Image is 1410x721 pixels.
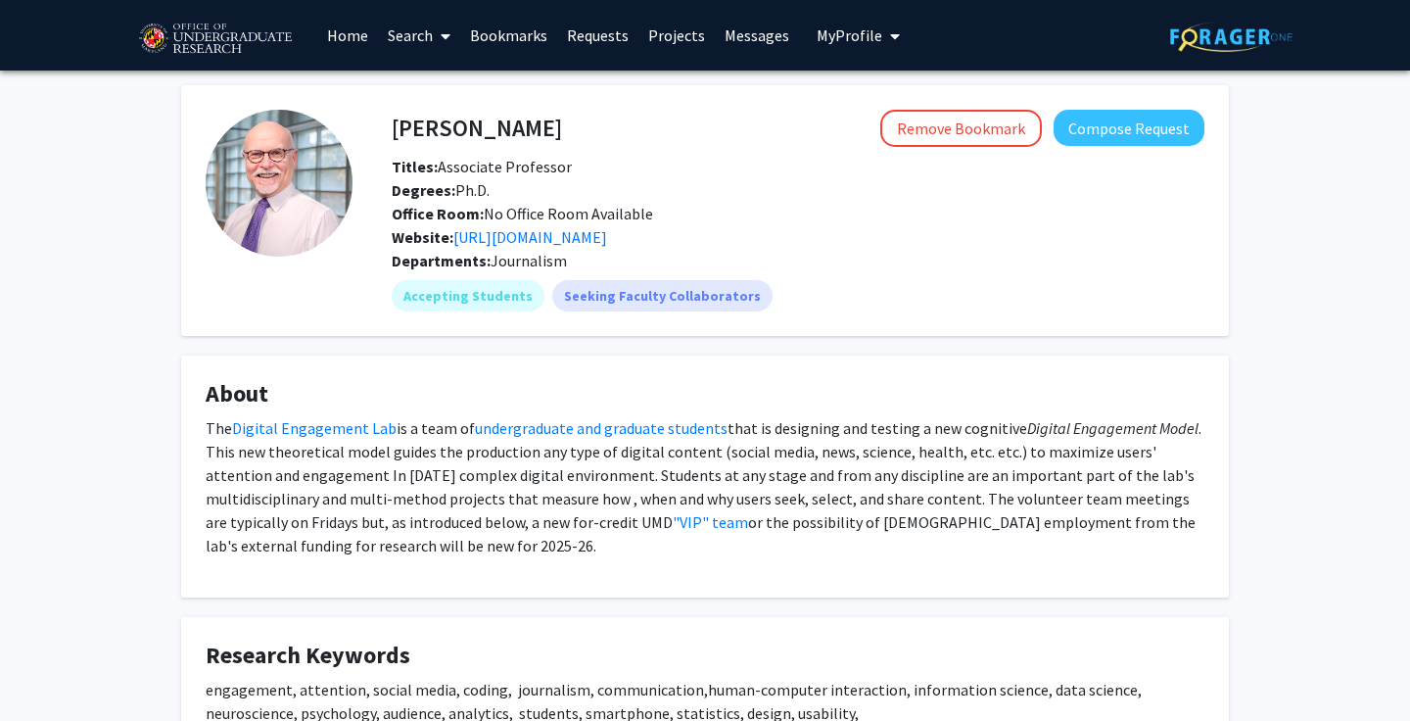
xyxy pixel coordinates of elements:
span: Journalism [491,251,567,270]
button: Compose Request to Ronald Yaros [1054,110,1204,146]
b: Office Room: [392,204,484,223]
b: Departments: [392,251,491,270]
span: Associate Professor [392,157,572,176]
img: Profile Picture [206,110,352,257]
a: undergraduate and graduate students [475,418,728,438]
a: Requests [557,1,638,70]
b: Titles: [392,157,438,176]
a: Search [378,1,460,70]
iframe: Chat [1327,633,1395,706]
img: University of Maryland Logo [132,15,298,64]
h4: Research Keywords [206,642,1204,670]
h4: [PERSON_NAME] [392,110,562,146]
span: Ph.D. [392,180,490,200]
a: Opens in a new tab [453,227,607,247]
a: "VIP" team [673,512,748,532]
h4: About [206,380,1204,409]
a: Home [317,1,378,70]
span: My Profile [817,25,882,45]
a: Projects [638,1,715,70]
button: Remove Bookmark [880,110,1042,147]
a: Bookmarks [460,1,557,70]
mat-chip: Accepting Students [392,280,544,312]
img: ForagerOne Logo [1170,22,1292,52]
a: Messages [715,1,799,70]
span: No Office Room Available [392,204,653,223]
span: The is a team of that is designing and testing a new cognitive . This new theoretical model guide... [206,418,1201,555]
em: Digital Engagement Model [1027,418,1198,438]
mat-chip: Seeking Faculty Collaborators [552,280,773,312]
b: Website: [392,227,453,247]
b: Degrees: [392,180,455,200]
a: Digital Engagement Lab [232,418,397,438]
